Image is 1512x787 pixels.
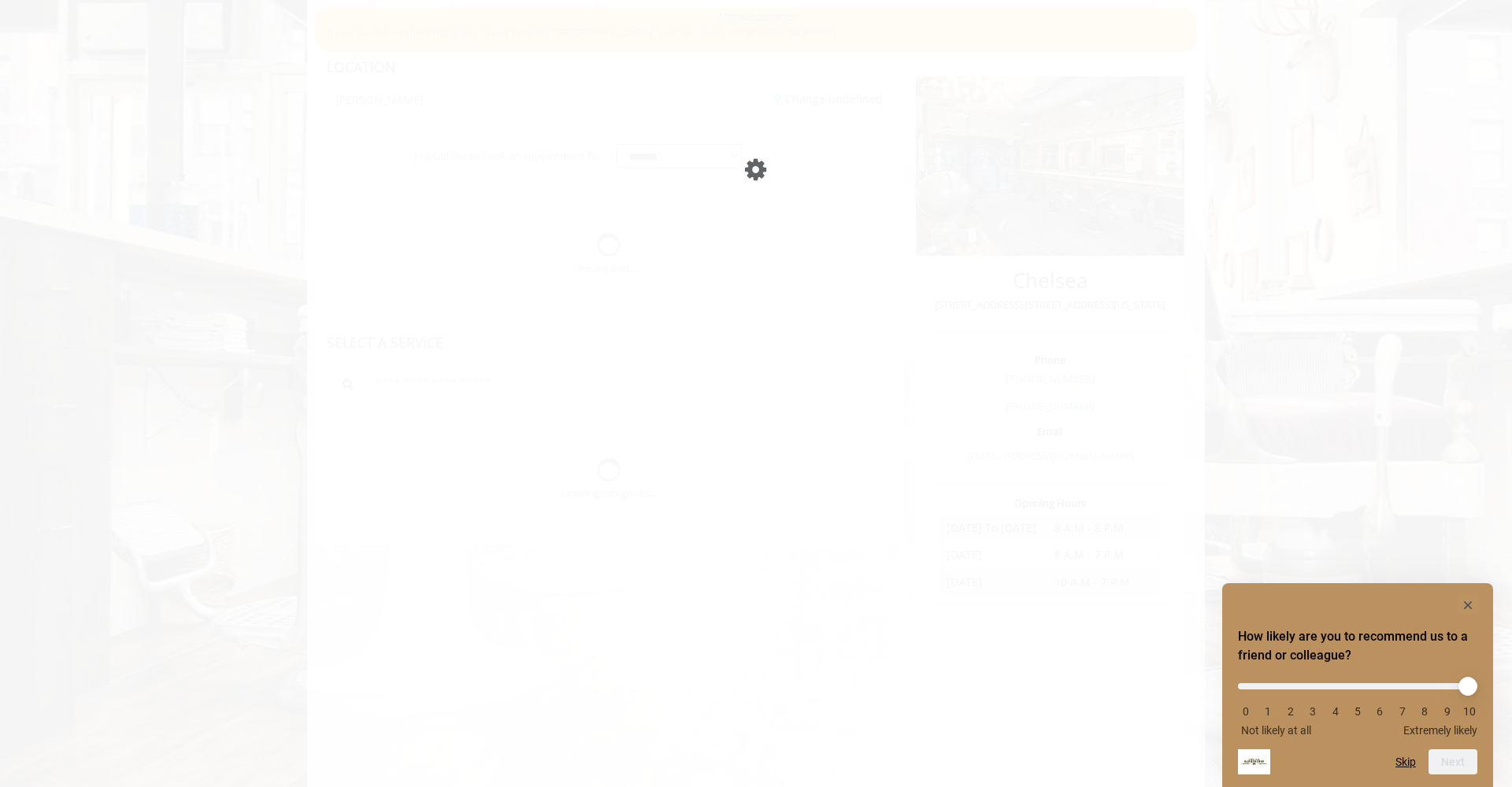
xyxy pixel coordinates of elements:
li: 10 [1462,705,1477,718]
li: 5 [1350,705,1366,718]
li: 1 [1260,705,1276,718]
div: How likely are you to recommend us to a friend or colleague? Select an option from 0 to 10, with ... [1238,671,1477,737]
li: 0 [1238,705,1254,718]
h2: How likely are you to recommend us to a friend or colleague? Select an option from 0 to 10, with ... [1238,627,1477,665]
li: 9 [1440,705,1455,718]
li: 6 [1372,705,1388,718]
button: Hide survey [1458,596,1477,615]
span: Not likely at all [1241,724,1311,737]
div: How likely are you to recommend us to a friend or colleague? Select an option from 0 to 10, with ... [1238,596,1477,774]
span: Extremely likely [1403,724,1477,737]
button: Skip [1395,756,1416,768]
li: 4 [1328,705,1343,718]
li: 7 [1395,705,1410,718]
li: 3 [1305,705,1321,718]
button: Next question [1429,749,1477,774]
li: 8 [1417,705,1432,718]
li: 2 [1283,705,1299,718]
